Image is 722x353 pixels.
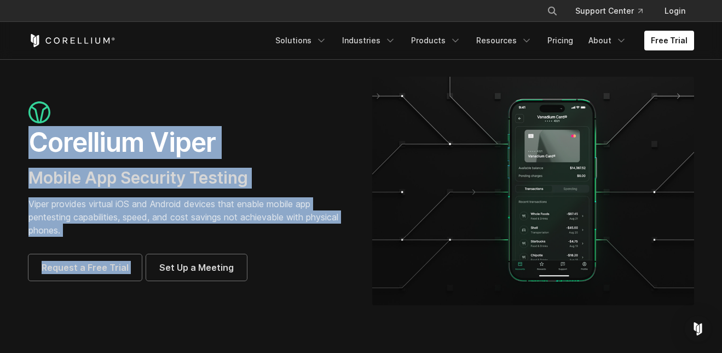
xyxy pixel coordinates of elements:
[28,254,142,281] a: Request a Free Trial
[28,34,115,47] a: Corellium Home
[644,31,694,50] a: Free Trial
[541,31,580,50] a: Pricing
[146,254,247,281] a: Set Up a Meeting
[582,31,633,50] a: About
[28,126,350,159] h1: Corellium Viper
[372,77,694,305] img: viper_hero
[28,197,350,237] p: Viper provides virtual iOS and Android devices that enable mobile app pentesting capabilities, sp...
[470,31,539,50] a: Resources
[656,1,694,21] a: Login
[159,261,234,274] span: Set Up a Meeting
[269,31,333,50] a: Solutions
[542,1,562,21] button: Search
[405,31,467,50] a: Products
[685,316,711,342] div: Open Intercom Messenger
[28,101,50,124] img: viper_icon_large
[336,31,402,50] a: Industries
[567,1,651,21] a: Support Center
[269,31,694,50] div: Navigation Menu
[534,1,694,21] div: Navigation Menu
[28,168,248,187] span: Mobile App Security Testing
[42,261,129,274] span: Request a Free Trial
